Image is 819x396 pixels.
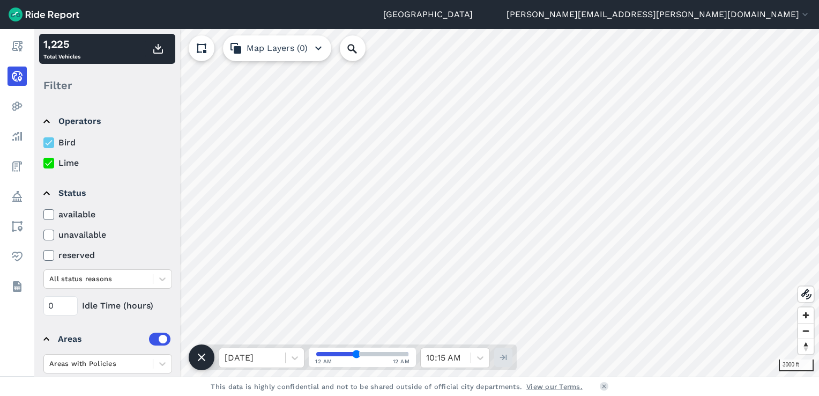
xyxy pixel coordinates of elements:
div: 1,225 [43,36,80,52]
label: available [43,208,172,221]
input: Search Location or Vehicles [340,35,383,61]
a: Realtime [8,67,27,86]
span: 12 AM [393,357,410,365]
summary: Operators [43,106,170,136]
button: Zoom in [798,307,814,323]
button: Zoom out [798,323,814,339]
img: Ride Report [9,8,79,21]
div: 3000 ft [779,360,814,371]
a: View our Terms. [526,382,583,392]
a: Datasets [8,277,27,296]
label: Lime [43,157,172,170]
label: unavailable [43,229,172,241]
summary: Areas [43,324,170,354]
a: Health [8,247,27,266]
a: Heatmaps [8,97,27,116]
label: reserved [43,249,172,262]
canvas: Map [34,29,819,377]
div: Areas [58,333,170,346]
div: Idle Time (hours) [43,296,172,316]
button: Map Layers (0) [223,35,331,61]
span: 12 AM [315,357,332,365]
div: Total Vehicles [43,36,80,62]
div: Filter [39,69,175,102]
summary: Status [43,178,170,208]
button: Reset bearing to north [798,339,814,354]
a: [GEOGRAPHIC_DATA] [383,8,473,21]
label: Bird [43,136,172,149]
a: Report [8,36,27,56]
a: Areas [8,217,27,236]
a: Policy [8,187,27,206]
button: [PERSON_NAME][EMAIL_ADDRESS][PERSON_NAME][DOMAIN_NAME] [507,8,810,21]
a: Analyze [8,127,27,146]
a: Fees [8,157,27,176]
